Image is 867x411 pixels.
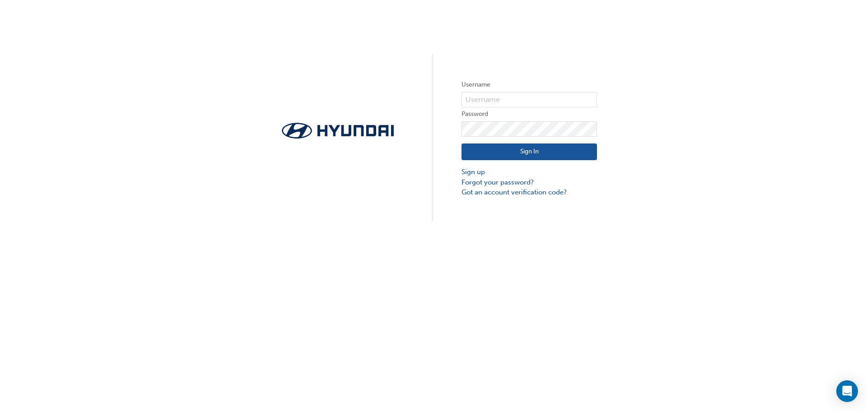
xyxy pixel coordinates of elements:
[461,143,597,161] button: Sign In
[836,380,858,402] div: Open Intercom Messenger
[461,79,597,90] label: Username
[270,120,406,141] img: Trak
[461,187,597,198] a: Got an account verification code?
[461,109,597,120] label: Password
[461,92,597,107] input: Username
[461,167,597,177] a: Sign up
[461,177,597,188] a: Forgot your password?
